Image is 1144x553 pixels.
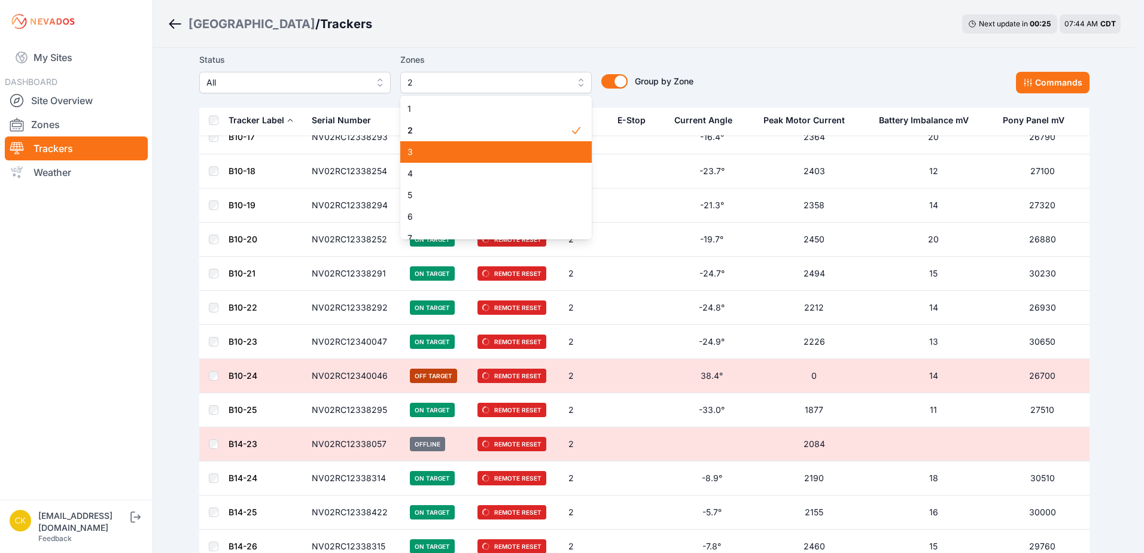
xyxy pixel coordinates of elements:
span: 7 [407,232,570,244]
span: 4 [407,168,570,180]
span: 6 [407,211,570,223]
span: 2 [407,75,568,90]
span: 5 [407,189,570,201]
button: 2 [400,72,592,93]
span: 1 [407,103,570,115]
div: 2 [400,96,592,239]
span: 3 [407,146,570,158]
span: 2 [407,124,570,136]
